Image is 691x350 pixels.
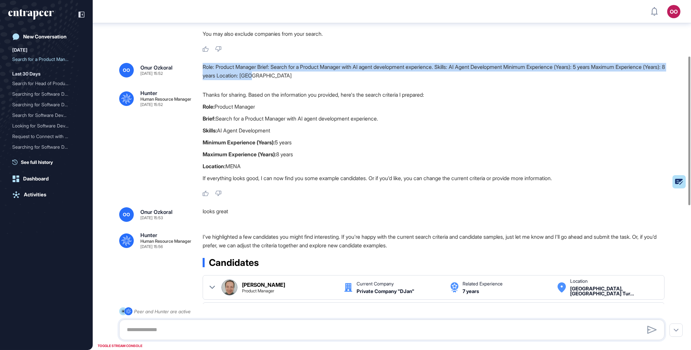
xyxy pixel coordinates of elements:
button: OO [667,5,680,18]
span: OO [123,212,130,217]
div: Searching for Software De... [12,99,75,110]
div: Search for Head of Product Candidates from Entrapeer in San Francisco [12,78,80,89]
div: [PERSON_NAME] [242,282,285,287]
div: Human Resource Manager [140,97,191,101]
div: [DATE] [12,46,27,54]
div: Activities [24,192,46,198]
div: Hunter [140,90,157,96]
div: Looking for Software Developers with Banking or Finance Experience in Turkiye (Max 5 Years) [12,121,80,131]
div: Dashboard [23,176,49,182]
img: Irene Joshkun [222,280,237,295]
div: Request to Connect with H... [12,131,75,142]
div: entrapeer-logo [8,9,54,20]
div: Peer and Hunter are active [134,307,191,316]
div: Private Company "DJan" [357,289,414,294]
div: Location [570,279,588,283]
div: Searching for Software De... [12,142,75,152]
div: [DATE] 15:52 [140,103,163,107]
a: Dashboard [8,172,84,185]
strong: Location: [203,163,225,170]
div: [DATE] 15:56 [140,245,163,249]
div: looks great [203,207,670,222]
strong: Skills: [203,127,217,134]
strong: Maximum Experience (Years): [203,151,276,158]
span: See full history [21,159,53,166]
p: 5 years [203,138,670,147]
div: Last 30 Days [12,70,40,78]
p: Search for a Product Manager with AI agent development experience. [203,114,670,123]
a: Activities [8,188,84,201]
p: You may also exclude companies from your search. [203,29,670,38]
strong: Minimum Experience (Years): [203,139,275,146]
div: Searching for Software Developers with Banking or Finance Experience in Turkiye (Max 5 Years Expe... [12,142,80,152]
p: AI Agent Development [203,126,670,135]
div: Product Manager [242,289,274,293]
div: Looking for Software Deve... [12,121,75,131]
div: Role: Product Manager Brief: Search for a Product Manager with AI agent development experience. S... [203,63,670,80]
div: Search for Software Devel... [12,110,75,121]
div: TOGGLE STREAM CONSOLE [96,342,144,350]
div: Search for Software Developers with Banking or Finance Experience in Turkiye (Max 5 Years Experie... [12,110,80,121]
div: Searching for Software Developers with Banking or Finance Experience in Turkiye (Max 5 Years Expe... [12,89,80,99]
p: I've highlighted a few candidates you might find interesting. If you're happy with the current se... [203,232,670,250]
div: Onur Ozkoral [140,65,173,70]
div: [DATE] 15:53 [140,216,163,220]
div: Current Company [357,281,394,286]
span: Candidates [209,258,259,267]
div: Search for Head of Produc... [12,78,75,89]
div: Searching for Software De... [12,89,75,99]
div: Human Resource Manager [140,239,191,243]
p: Thanks for sharing. Based on the information you provided, here's the search criteria I prepared: [203,90,670,99]
a: New Conversation [8,30,84,43]
strong: Role: [203,103,215,110]
p: 8 years [203,150,670,159]
div: Request to Connect with Hunter [12,131,80,142]
div: 7 years [463,289,479,294]
div: Searching for Software Developers with AI Background in Ottawa who Speak Turkish [12,99,80,110]
div: Hunter [140,232,157,238]
div: Request to Connect with H... [12,152,75,163]
div: Request to Connect with Hunter [12,152,80,163]
p: Product Manager [203,102,670,111]
span: OO [123,68,130,73]
div: Istanbul, Turkey Turkey [570,286,658,296]
div: Related Experience [463,281,503,286]
strong: Brief: [203,115,216,122]
div: Search for a Product Manager with 5-8 years of AI Agent Development Experience in MENA [12,54,80,65]
div: [DATE] 15:52 [140,72,163,75]
div: Onur Ozkoral [140,209,173,215]
div: Search for a Product Mana... [12,54,75,65]
div: New Conversation [23,34,67,40]
p: If everything looks good, I can now find you some example candidates. Or if you'd like, you can c... [203,174,670,182]
a: See full history [12,159,84,166]
p: MENA [203,162,670,171]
